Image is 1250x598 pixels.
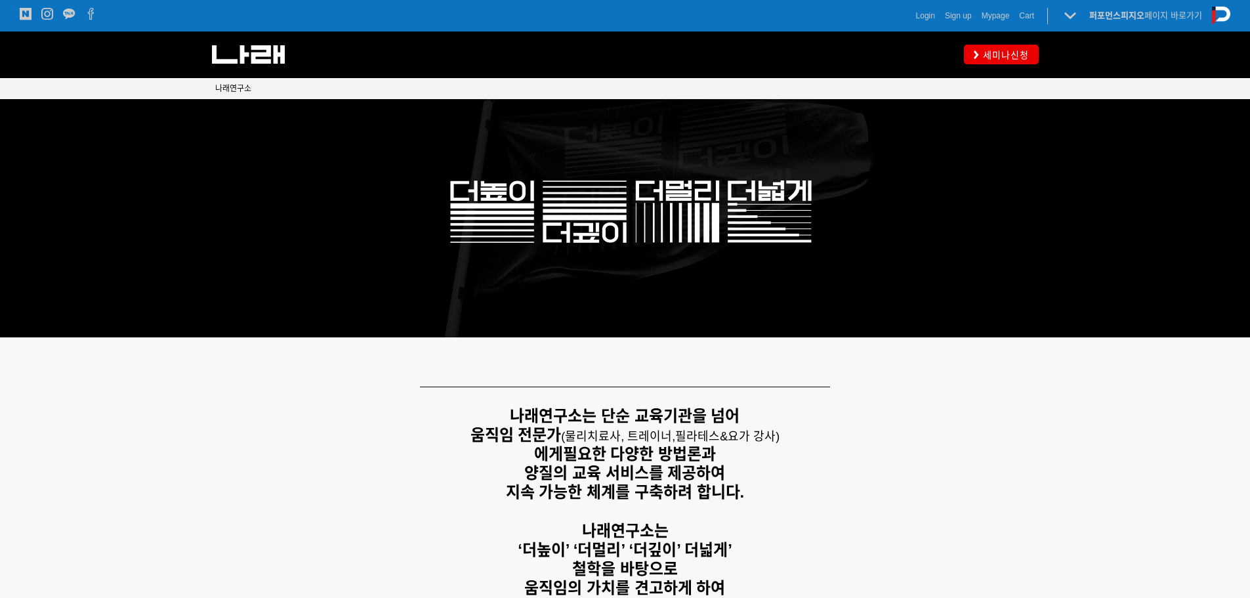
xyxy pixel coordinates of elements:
strong: 지속 가능한 체계를 구축하려 합니다. [506,483,744,501]
strong: ‘더높이’ ‘더멀리’ ‘더깊이’ 더넓게’ [518,541,732,559]
span: 나래연구소 [215,84,251,93]
span: 필라테스&요가 강사) [675,430,780,443]
strong: 나래연구소는 단순 교육기관을 넘어 [510,407,740,425]
strong: 필요한 다양한 방법론과 [563,445,716,463]
strong: 퍼포먼스피지오 [1089,11,1144,20]
strong: 에게 [534,445,563,463]
a: 나래연구소 [215,82,251,95]
a: 세미나신청 [964,45,1039,64]
span: 세미나신청 [979,49,1029,62]
strong: 철학을 바탕으로 [572,560,678,578]
strong: 움직임의 가치를 견고하게 하여 [524,579,725,597]
span: 물리치료사, 트레이너, [565,430,675,443]
a: Mypage [982,9,1010,22]
strong: 움직임 전문가 [470,426,562,444]
a: Sign up [945,9,972,22]
a: 퍼포먼스피지오페이지 바로가기 [1089,11,1202,20]
a: Login [916,9,935,22]
strong: 나래연구소는 [582,522,669,540]
span: ( [561,430,675,443]
strong: 양질의 교육 서비스를 제공하여 [524,464,725,482]
a: Cart [1019,9,1034,22]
